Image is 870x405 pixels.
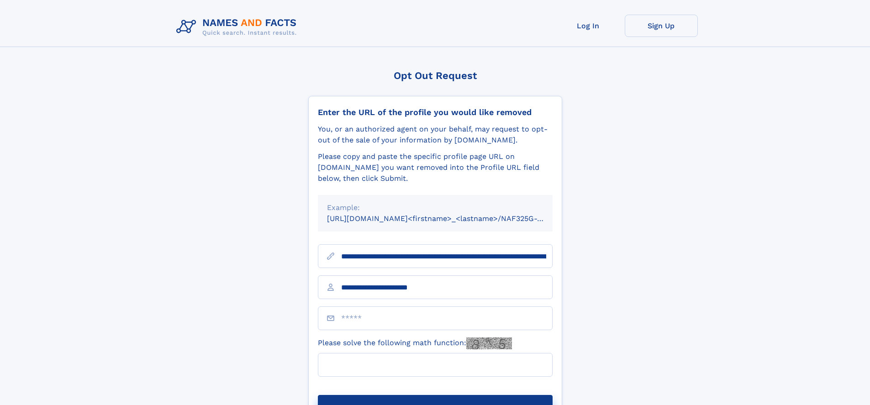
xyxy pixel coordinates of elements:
[308,70,562,81] div: Opt Out Request
[327,214,570,223] small: [URL][DOMAIN_NAME]<firstname>_<lastname>/NAF325G-xxxxxxxx
[327,202,543,213] div: Example:
[173,15,304,39] img: Logo Names and Facts
[318,337,512,349] label: Please solve the following math function:
[625,15,698,37] a: Sign Up
[318,107,553,117] div: Enter the URL of the profile you would like removed
[552,15,625,37] a: Log In
[318,124,553,146] div: You, or an authorized agent on your behalf, may request to opt-out of the sale of your informatio...
[318,151,553,184] div: Please copy and paste the specific profile page URL on [DOMAIN_NAME] you want removed into the Pr...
